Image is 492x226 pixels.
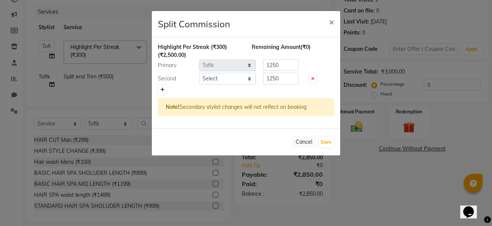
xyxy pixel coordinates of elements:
[292,136,316,148] button: Cancel
[329,16,334,27] span: ×
[158,44,227,50] span: Highlight Per Streak (₹300)
[319,137,333,148] button: Save
[152,75,199,83] div: Second
[252,44,300,50] span: Remaining Amount
[158,17,230,31] h4: Split Commission
[158,98,334,116] div: Secondary stylist changes will not reflect on booking
[323,11,340,32] button: Close
[460,196,484,218] iframe: chat widget
[166,104,179,110] strong: Note!
[158,52,186,58] span: (₹2,500.00)
[300,44,311,50] span: (₹0)
[152,61,199,69] div: Primary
